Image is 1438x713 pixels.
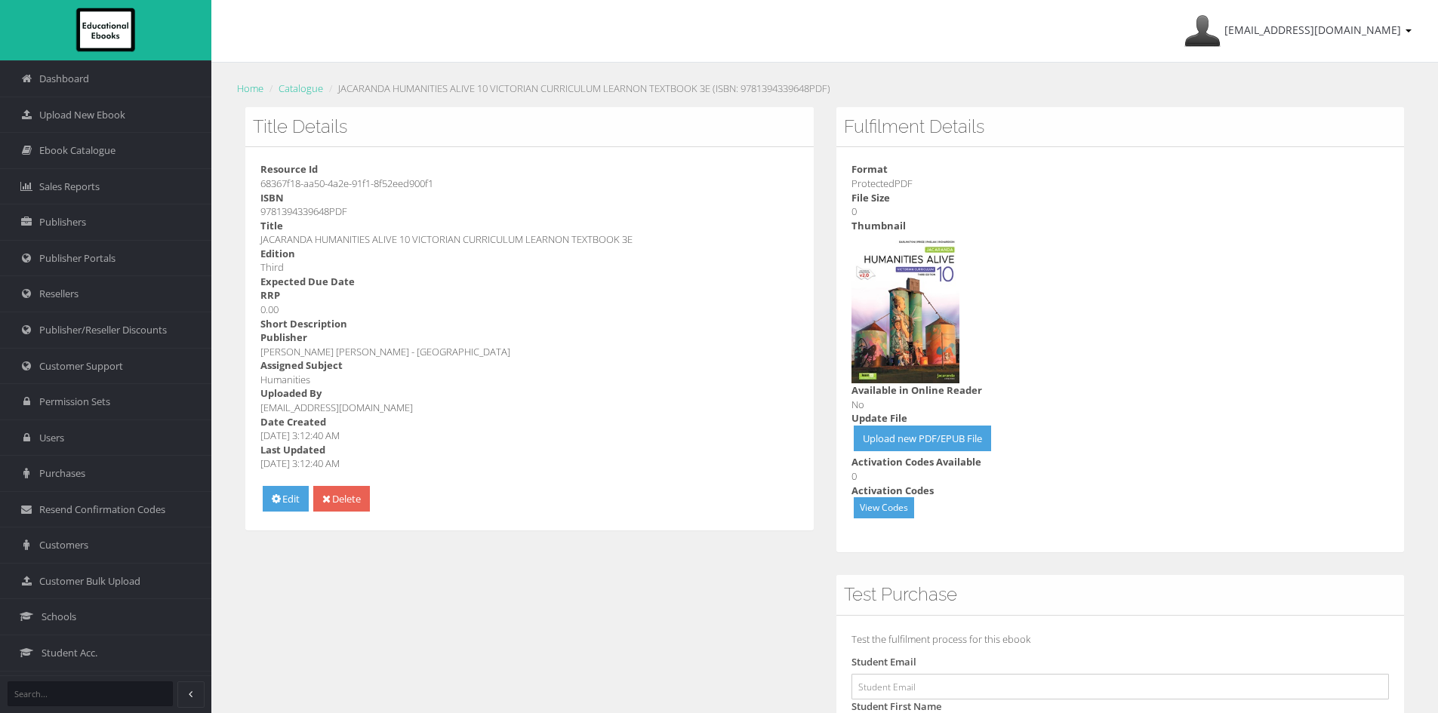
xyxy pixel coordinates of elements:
span: Resellers [39,287,79,301]
span: Customer Support [39,359,123,373]
a: View Codes [854,497,914,518]
dd: No [851,398,1390,412]
dt: Title [260,219,799,233]
span: Upload New Ebook [39,108,125,122]
dt: File Size [851,191,1390,205]
dt: Available in Online Reader [851,383,1390,398]
dt: ISBN [260,191,799,205]
span: Customer Bulk Upload [39,574,140,589]
span: Ebook Catalogue [39,143,115,158]
dd: [DATE] 3:12:40 AM [260,456,799,471]
dt: Uploaded By [260,386,799,401]
h3: Fulfilment Details [844,117,1397,137]
dd: 0.00 [260,303,799,317]
dd: 9781394339648PDF [260,204,799,219]
span: [EMAIL_ADDRESS][DOMAIN_NAME] [1224,23,1401,37]
span: Publisher Portals [39,251,115,266]
dd: [EMAIL_ADDRESS][DOMAIN_NAME] [260,401,799,415]
input: Search... [8,681,173,706]
img: Avatar [1184,13,1221,49]
dt: Short Description [260,317,799,331]
dd: [PERSON_NAME] [PERSON_NAME] - [GEOGRAPHIC_DATA] [260,345,799,359]
h3: Title Details [253,117,806,137]
span: Schools [42,610,76,624]
a: Upload new PDF/EPUB File [854,426,991,452]
span: Customers [39,538,88,552]
dd: JACARANDA HUMANITIES ALIVE 10 VICTORIAN CURRICULUM LEARNON TEXTBOOK 3E [260,232,799,247]
li: JACARANDA HUMANITIES ALIVE 10 VICTORIAN CURRICULUM LEARNON TEXTBOOK 3E (ISBN: 9781394339648PDF) [325,81,830,97]
a: Home [237,81,263,95]
dd: 68367f18-aa50-4a2e-91f1-8f52eed900f1 [260,177,799,191]
dt: Assigned Subject [260,358,799,373]
dt: Update File [851,411,1390,426]
dt: Activation Codes Available [851,455,1390,469]
a: Delete [313,486,370,512]
label: Student Email [851,655,916,669]
dd: ProtectedPDF [851,177,1390,191]
dt: Date Created [260,415,799,429]
input: Student Email [851,674,1390,699]
dt: Activation Codes [851,484,1390,498]
span: Users [39,431,64,445]
a: Catalogue [279,81,323,95]
span: Purchases [39,466,85,481]
dd: Third [260,260,799,275]
span: Sales Reports [39,180,100,194]
h3: Test Purchase [844,585,1397,604]
dd: 0 [851,469,1390,484]
dd: [DATE] 3:12:40 AM [260,429,799,443]
dt: Thumbnail [851,219,1390,233]
span: Dashboard [39,72,89,86]
span: Publisher/Reseller Discounts [39,323,167,337]
span: Student Acc. [42,646,97,660]
dt: Expected Due Date [260,275,799,289]
dt: RRP [260,288,799,303]
a: Edit [263,486,309,512]
img: JACARANDA HUMANITIES ALIVE 10 VICTORIAN CURRICULUM LEARNON TEXTBOOK 3E [851,232,959,383]
dd: 0 [851,204,1390,219]
dt: Edition [260,247,799,261]
span: Publishers [39,215,86,229]
dt: Resource Id [260,162,799,177]
dt: Publisher [260,330,799,345]
dt: Format [851,162,1390,177]
span: Resend Confirmation Codes [39,502,165,517]
p: Test the fulfilment process for this ebook [851,631,1390,647]
dd: Humanities [260,373,799,387]
dt: Last Updated [260,443,799,457]
span: Permission Sets [39,395,110,409]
